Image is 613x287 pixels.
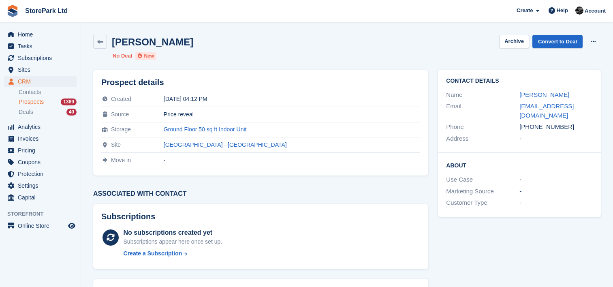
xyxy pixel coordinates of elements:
h3: Associated with contact [93,190,428,197]
span: Protection [18,168,66,180]
a: Deals 40 [19,108,77,116]
a: menu [4,52,77,64]
span: Coupons [18,156,66,168]
a: menu [4,64,77,75]
a: Ground Floor 50 sq ft Indoor Unit [164,126,247,133]
a: Preview store [67,221,77,231]
span: Invoices [18,133,66,144]
a: Convert to Deal [532,35,583,48]
div: Customer Type [446,198,519,208]
a: [EMAIL_ADDRESS][DOMAIN_NAME] [519,103,574,119]
img: Ryan Mulcahy [575,6,583,15]
div: 1389 [61,99,77,105]
div: 40 [66,109,77,116]
a: menu [4,29,77,40]
h2: Contact Details [446,78,593,84]
a: Contacts [19,88,77,96]
a: menu [4,192,77,203]
span: Tasks [18,41,66,52]
span: Create [517,6,533,15]
span: Capital [18,192,66,203]
span: CRM [18,76,66,87]
div: Marketing Source [446,187,519,196]
a: menu [4,180,77,191]
div: Subscriptions appear here once set up. [124,238,222,246]
div: - [519,175,593,184]
span: Source [111,111,129,118]
div: No subscriptions created yet [124,228,222,238]
a: menu [4,145,77,156]
div: Address [446,134,519,143]
span: Storage [111,126,131,133]
span: Subscriptions [18,52,66,64]
a: menu [4,156,77,168]
div: [DATE] 04:12 PM [164,96,420,102]
a: Prospects 1389 [19,98,77,106]
span: Created [111,96,131,102]
span: Deals [19,108,33,116]
a: StorePark Ltd [22,4,71,17]
li: New [135,52,156,60]
span: Online Store [18,220,66,231]
div: Use Case [446,175,519,184]
span: Help [557,6,568,15]
a: menu [4,121,77,133]
span: Sites [18,64,66,75]
a: menu [4,220,77,231]
span: Account [585,7,606,15]
div: Create a Subscription [124,249,182,258]
a: menu [4,133,77,144]
span: Pricing [18,145,66,156]
div: - [519,187,593,196]
a: menu [4,41,77,52]
span: Analytics [18,121,66,133]
div: [PHONE_NUMBER] [519,122,593,132]
a: menu [4,76,77,87]
a: Create a Subscription [124,249,222,258]
h2: Prospect details [101,78,420,87]
button: Archive [499,35,529,48]
a: menu [4,168,77,180]
div: Email [446,102,519,120]
span: Storefront [7,210,81,218]
div: - [164,157,420,163]
span: Prospects [19,98,44,106]
span: Site [111,141,121,148]
span: Move in [111,157,131,163]
a: [PERSON_NAME] [519,91,569,98]
h2: About [446,161,593,169]
span: Settings [18,180,66,191]
h2: [PERSON_NAME] [112,36,193,47]
div: Name [446,90,519,100]
li: No Deal [113,52,132,60]
img: stora-icon-8386f47178a22dfd0bd8f6a31ec36ba5ce8667c1dd55bd0f319d3a0aa187defe.svg [6,5,19,17]
div: - [519,198,593,208]
span: Home [18,29,66,40]
a: [GEOGRAPHIC_DATA] - [GEOGRAPHIC_DATA] [164,141,287,148]
h2: Subscriptions [101,212,420,221]
div: Phone [446,122,519,132]
div: Price reveal [164,111,420,118]
div: - [519,134,593,143]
